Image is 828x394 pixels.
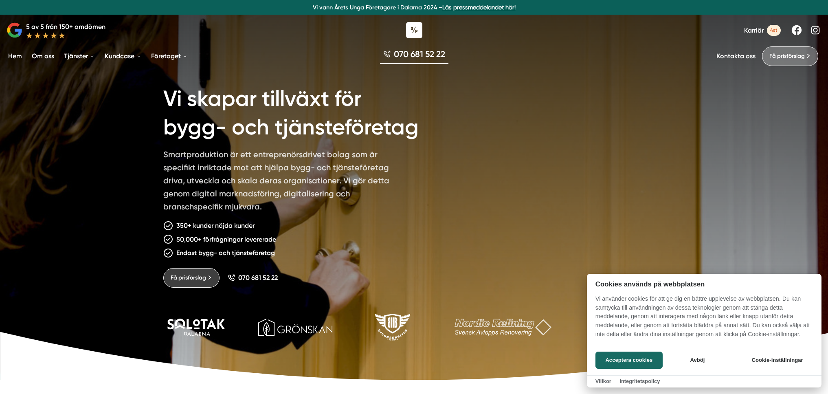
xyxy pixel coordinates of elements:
button: Avböj [665,352,730,369]
p: Vi använder cookies för att ge dig en bättre upplevelse av webbplatsen. Du kan samtycka till anvä... [587,295,821,344]
a: Integritetspolicy [619,378,660,384]
button: Cookie-inställningar [742,352,813,369]
a: Villkor [595,378,611,384]
button: Acceptera cookies [595,352,663,369]
h2: Cookies används på webbplatsen [587,280,821,288]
